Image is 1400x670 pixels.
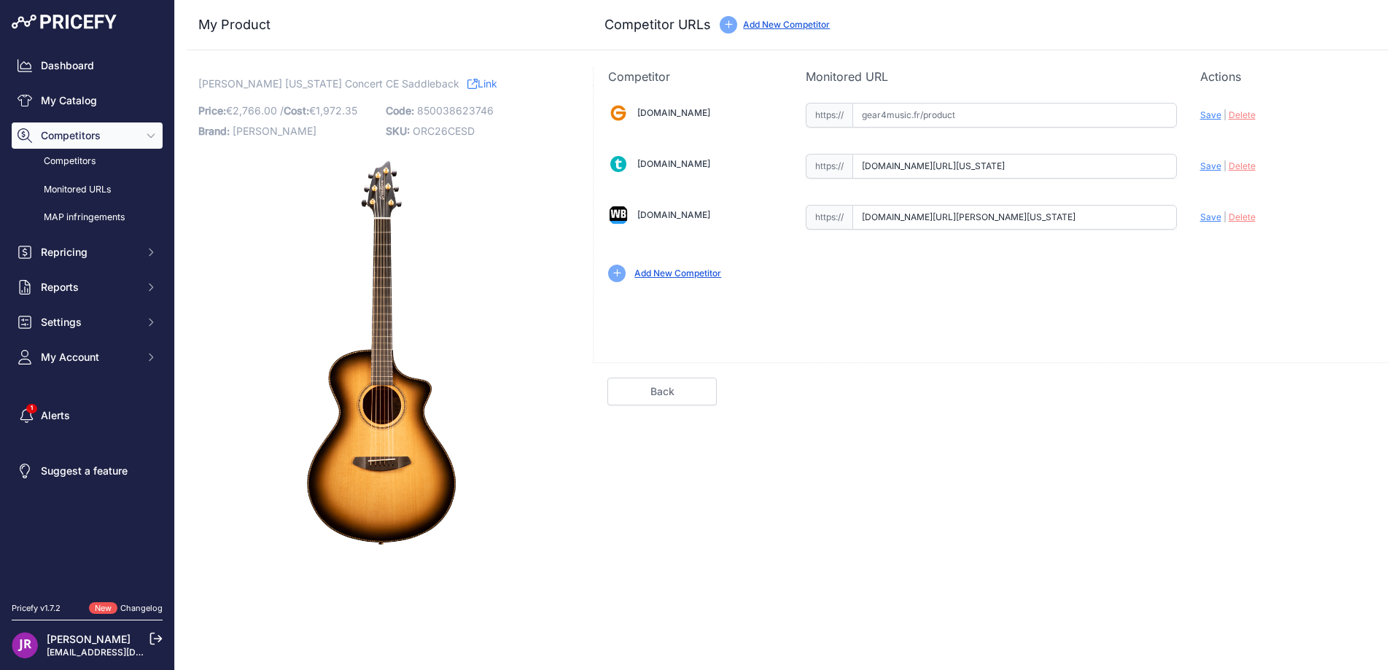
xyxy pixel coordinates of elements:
[12,274,163,300] button: Reports
[1224,160,1226,171] span: |
[198,15,564,35] h3: My Product
[41,245,136,260] span: Repricing
[41,350,136,365] span: My Account
[386,125,410,137] span: SKU:
[12,239,163,265] button: Repricing
[41,315,136,330] span: Settings
[608,68,782,85] p: Competitor
[12,309,163,335] button: Settings
[1229,109,1256,120] span: Delete
[12,205,163,230] a: MAP infringements
[1229,160,1256,171] span: Delete
[1200,160,1221,171] span: Save
[12,458,163,484] a: Suggest a feature
[12,177,163,203] a: Monitored URLs
[386,104,414,117] span: Code:
[12,52,163,79] a: Dashboard
[1224,211,1226,222] span: |
[607,378,717,405] a: Back
[1224,109,1226,120] span: |
[12,87,163,114] a: My Catalog
[637,107,710,118] a: [DOMAIN_NAME]
[806,205,852,230] span: https://
[12,402,163,429] a: Alerts
[284,104,309,117] span: Cost:
[198,101,377,121] p: €
[806,154,852,179] span: https://
[467,74,497,93] a: Link
[413,125,475,137] span: ORC26CESD
[89,602,117,615] span: New
[1200,109,1221,120] span: Save
[852,154,1177,179] input: thomann.fr/product
[12,602,61,615] div: Pricefy v1.7.2
[637,209,710,220] a: [DOMAIN_NAME]
[634,268,721,278] a: Add New Competitor
[198,74,459,93] span: [PERSON_NAME] [US_STATE] Concert CE Saddleback
[1200,211,1221,222] span: Save
[1200,68,1374,85] p: Actions
[417,104,494,117] span: 850038623746
[198,125,230,137] span: Brand:
[41,128,136,143] span: Competitors
[47,647,199,658] a: [EMAIL_ADDRESS][DOMAIN_NAME]
[743,19,830,30] a: Add New Competitor
[233,104,277,117] span: 2,766.00
[604,15,711,35] h3: Competitor URLs
[852,103,1177,128] input: gear4music.fr/product
[637,158,710,169] a: [DOMAIN_NAME]
[41,280,136,295] span: Reports
[12,52,163,585] nav: Sidebar
[852,205,1177,230] input: woodbrass.com/product
[1229,211,1256,222] span: Delete
[120,603,163,613] a: Changelog
[806,103,852,128] span: https://
[12,122,163,149] button: Competitors
[12,149,163,174] a: Competitors
[233,125,316,137] span: [PERSON_NAME]
[316,104,357,117] span: 1,972.35
[280,104,357,117] span: / €
[806,68,1177,85] p: Monitored URL
[198,104,226,117] span: Price:
[47,633,131,645] a: [PERSON_NAME]
[12,15,117,29] img: Pricefy Logo
[12,344,163,370] button: My Account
